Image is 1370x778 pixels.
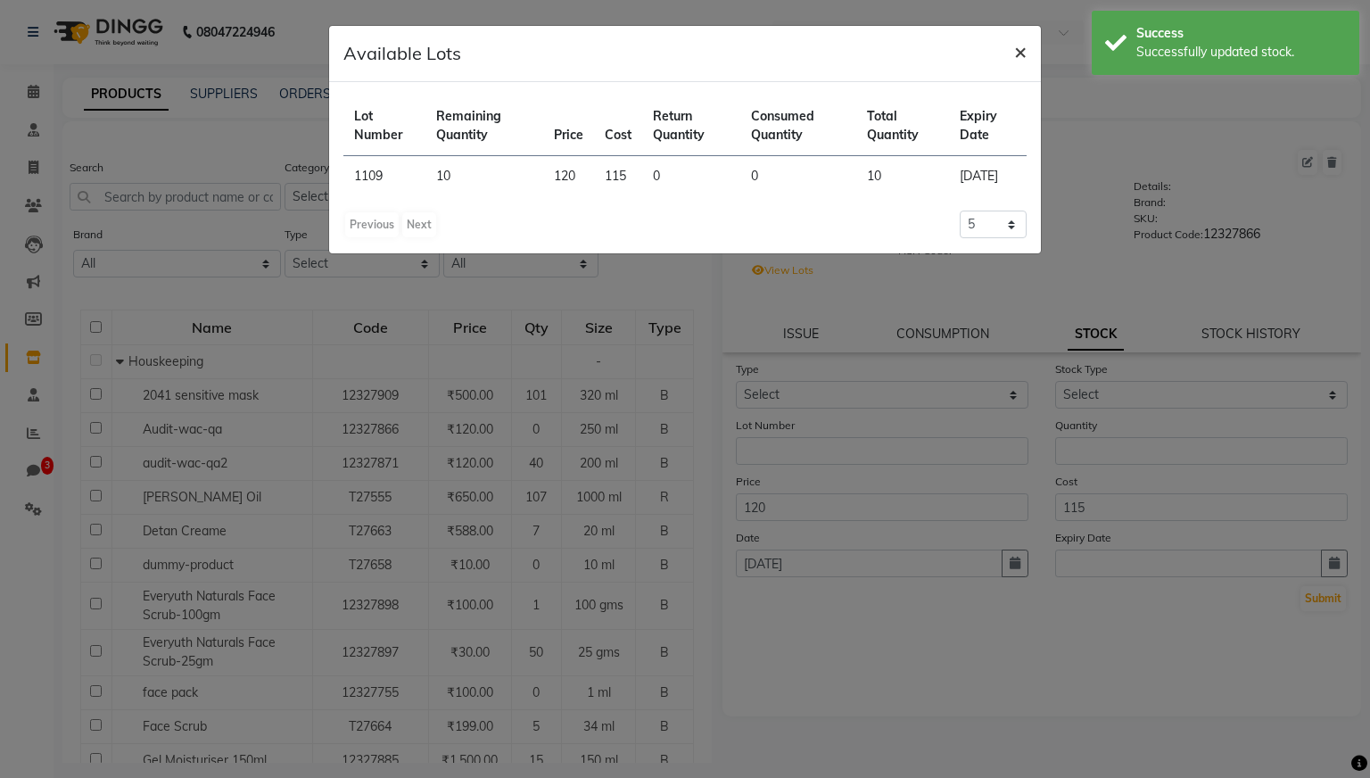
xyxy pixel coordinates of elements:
[1000,26,1041,76] button: Close
[543,96,594,156] th: Price
[425,156,543,197] td: 10
[740,156,856,197] td: 0
[594,156,642,197] td: 115
[343,156,425,197] td: 1109
[949,96,1027,156] th: Expiry Date
[740,96,856,156] th: Consumed Quantity
[543,156,594,197] td: 120
[425,96,543,156] th: Remaining Quantity
[1136,43,1346,62] div: Successfully updated stock.
[1014,37,1027,64] span: ×
[642,96,739,156] th: Return Quantity
[343,40,461,67] h5: Available Lots
[856,156,949,197] td: 10
[642,156,739,197] td: 0
[949,156,1027,197] td: [DATE]
[343,96,425,156] th: Lot Number
[594,96,642,156] th: Cost
[856,96,949,156] th: Total Quantity
[1136,24,1346,43] div: Success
